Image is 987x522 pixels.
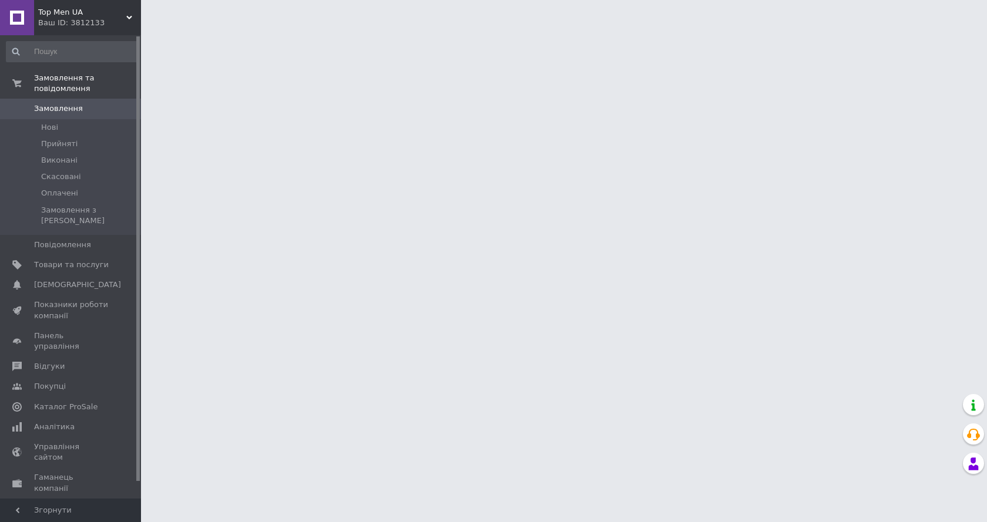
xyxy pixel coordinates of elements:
[41,171,81,182] span: Скасовані
[34,240,91,250] span: Повідомлення
[41,205,137,226] span: Замовлення з [PERSON_NAME]
[38,7,126,18] span: Top Men UA
[41,122,58,133] span: Нові
[34,103,83,114] span: Замовлення
[34,361,65,372] span: Відгуки
[34,381,66,392] span: Покупці
[34,422,75,432] span: Аналітика
[34,331,109,352] span: Панель управління
[41,188,78,198] span: Оплачені
[34,279,121,290] span: [DEMOGRAPHIC_DATA]
[34,299,109,321] span: Показники роботи компанії
[41,139,78,149] span: Прийняті
[34,260,109,270] span: Товари та послуги
[38,18,141,28] div: Ваш ID: 3812133
[41,155,78,166] span: Виконані
[34,442,109,463] span: Управління сайтом
[34,402,98,412] span: Каталог ProSale
[6,41,139,62] input: Пошук
[34,73,141,94] span: Замовлення та повідомлення
[34,472,109,493] span: Гаманець компанії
